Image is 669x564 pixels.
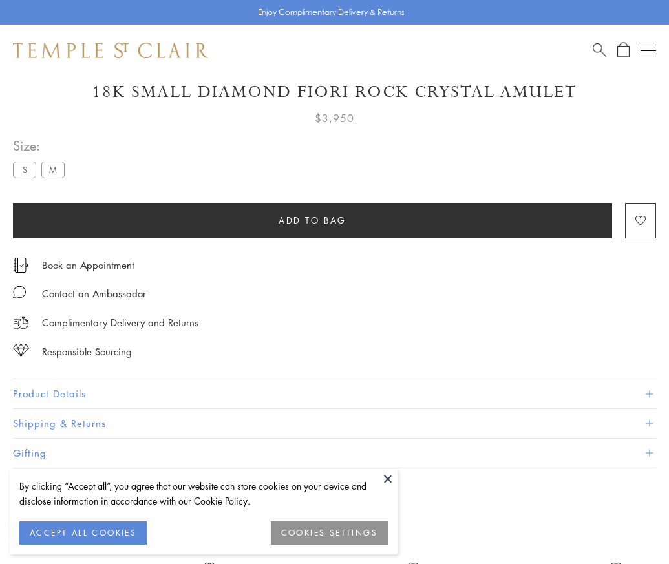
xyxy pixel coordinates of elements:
img: icon_sourcing.svg [13,344,29,357]
a: Book an Appointment [42,258,134,272]
a: Open Shopping Bag [617,42,630,58]
button: ACCEPT ALL COOKIES [19,521,147,545]
button: Gifting [13,439,656,468]
img: icon_delivery.svg [13,315,29,331]
div: By clicking “Accept all”, you agree that our website can store cookies on your device and disclos... [19,479,388,508]
img: MessageIcon-01_2.svg [13,286,26,298]
span: $3,950 [315,110,354,127]
button: COOKIES SETTINGS [271,521,388,545]
button: Add to bag [13,203,612,238]
img: Temple St. Clair [13,43,208,58]
div: Contact an Ambassador [42,286,146,302]
button: Shipping & Returns [13,409,656,438]
label: M [41,162,65,178]
div: Responsible Sourcing [42,344,132,360]
button: Product Details [13,379,656,408]
p: Enjoy Complimentary Delivery & Returns [258,6,405,19]
a: Search [593,42,606,58]
span: Size: [13,135,70,156]
span: Add to bag [279,213,346,227]
img: icon_appointment.svg [13,258,28,273]
label: S [13,162,36,178]
button: Open navigation [641,43,656,58]
h1: 18K Small Diamond Fiori Rock Crystal Amulet [13,81,656,103]
p: Complimentary Delivery and Returns [42,315,198,331]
